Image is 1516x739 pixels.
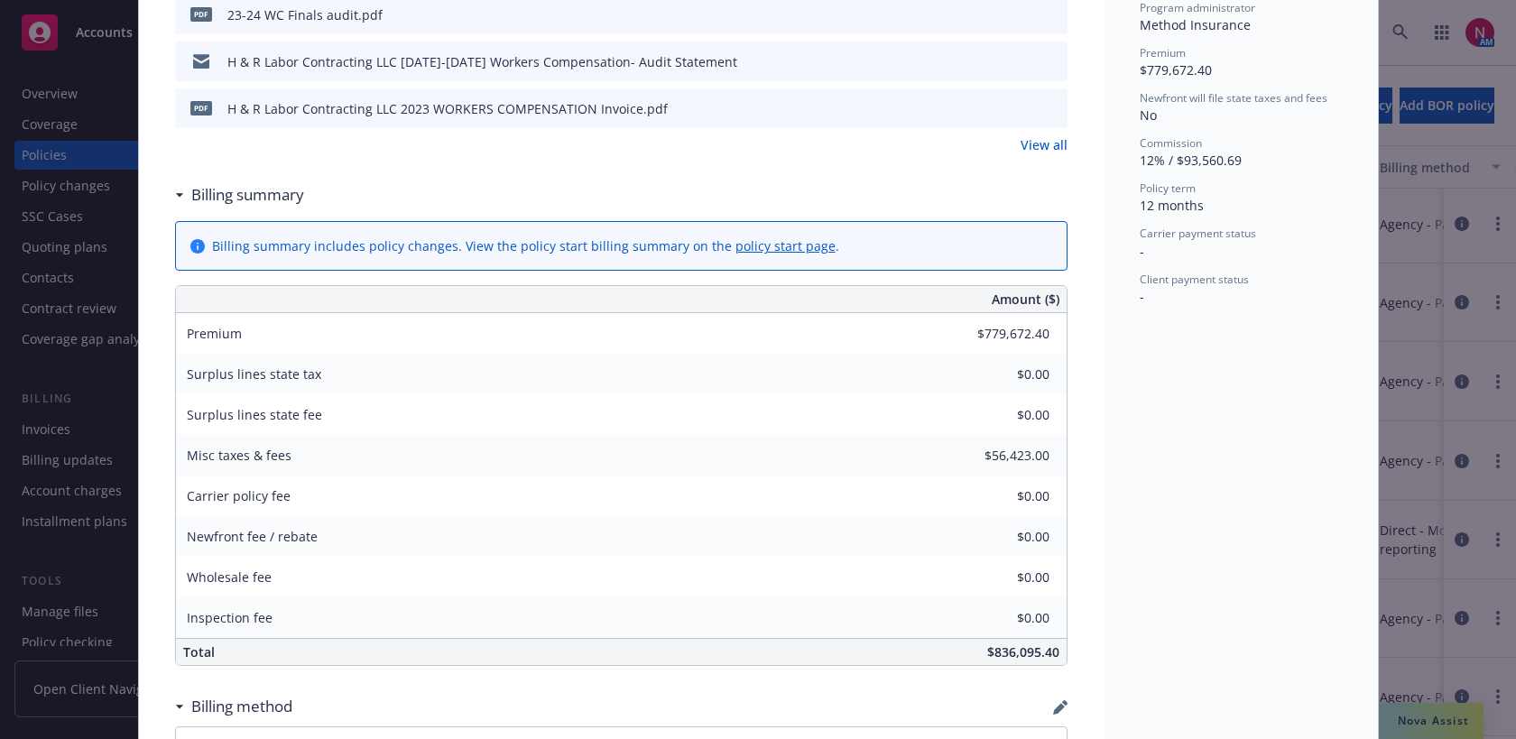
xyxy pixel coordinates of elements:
div: H & R Labor Contracting LLC 2023 WORKERS COMPENSATION Invoice.pdf [227,99,668,118]
span: Method Insurance [1140,16,1251,33]
span: pdf [190,101,212,115]
button: preview file [1044,99,1060,118]
a: View all [1021,135,1068,154]
span: Carrier policy fee [187,487,291,504]
input: 0.00 [943,320,1060,347]
div: Billing summary includes policy changes. View the policy start billing summary on the . [212,236,839,255]
span: Commission [1140,135,1202,151]
span: Inspection fee [187,609,273,626]
span: - [1140,243,1144,260]
span: Newfront fee / rebate [187,528,318,545]
span: Premium [1140,45,1186,60]
span: Misc taxes & fees [187,447,291,464]
button: preview file [1044,5,1060,24]
input: 0.00 [943,564,1060,591]
span: Total [183,643,215,660]
a: policy start page [735,237,836,254]
span: $779,672.40 [1140,61,1212,79]
button: download file [1015,52,1030,71]
div: H & R Labor Contracting LLC [DATE]-[DATE] Workers Compensation- Audit Statement [227,52,737,71]
span: Carrier payment status [1140,226,1256,241]
span: Client payment status [1140,272,1249,287]
h3: Billing method [191,695,292,718]
span: Premium [187,325,242,342]
button: preview file [1044,52,1060,71]
input: 0.00 [943,483,1060,510]
div: Billing summary [175,183,304,207]
input: 0.00 [943,361,1060,388]
span: No [1140,106,1157,124]
span: $836,095.40 [987,643,1059,660]
h3: Billing summary [191,183,304,207]
span: - [1140,288,1144,305]
span: 12 months [1140,197,1204,214]
input: 0.00 [943,442,1060,469]
span: Newfront will file state taxes and fees [1140,90,1327,106]
input: 0.00 [943,605,1060,632]
span: 12% / $93,560.69 [1140,152,1242,169]
span: Policy term [1140,180,1196,196]
button: download file [1015,5,1030,24]
span: Amount ($) [992,290,1059,309]
div: 23-24 WC Finals audit.pdf [227,5,383,24]
button: download file [1015,99,1030,118]
span: pdf [190,7,212,21]
input: 0.00 [943,523,1060,550]
input: 0.00 [943,402,1060,429]
span: Surplus lines state tax [187,365,321,383]
span: Surplus lines state fee [187,406,322,423]
span: Wholesale fee [187,568,272,586]
div: Billing method [175,695,292,718]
